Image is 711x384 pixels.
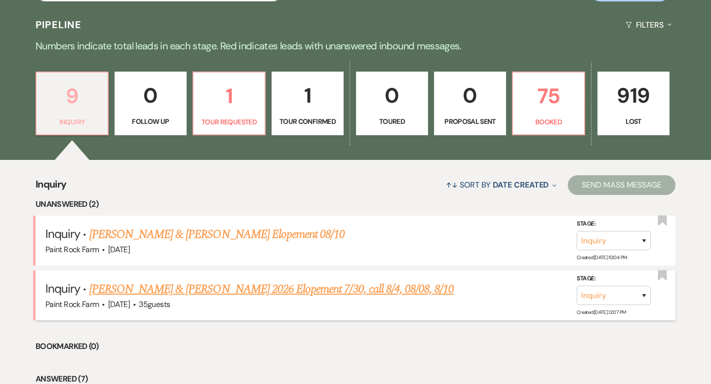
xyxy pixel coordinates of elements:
p: 0 [362,79,422,112]
button: Filters [622,12,675,38]
a: 1Tour Confirmed [272,72,344,136]
span: Inquiry [45,226,80,241]
a: 0Toured [356,72,428,136]
span: Date Created [493,180,549,190]
a: 9Inquiry [36,72,109,136]
label: Stage: [577,273,651,284]
span: ↑↓ [446,180,458,190]
p: Inquiry [42,116,102,127]
label: Stage: [577,219,651,230]
p: Proposal Sent [440,116,500,127]
p: 919 [604,79,663,112]
span: Paint Rock Farm [45,244,99,255]
a: 919Lost [597,72,670,136]
p: Booked [519,116,578,127]
a: 0Follow Up [115,72,187,136]
p: Follow Up [121,116,180,127]
a: 75Booked [512,72,585,136]
p: 75 [519,79,578,113]
p: Toured [362,116,422,127]
button: Send Mass Message [568,175,675,195]
a: 1Tour Requested [193,72,266,136]
p: Lost [604,116,663,127]
p: 0 [440,79,500,112]
h3: Pipeline [36,18,82,32]
span: Created: [DATE] 10:04 PM [577,254,627,261]
span: Inquiry [36,177,67,198]
span: Created: [DATE] 12:07 PM [577,309,626,315]
a: [PERSON_NAME] & [PERSON_NAME] 2026 Elopement 7/30, call 8/4, 08/08, 8/10 [89,280,454,298]
a: [PERSON_NAME] & [PERSON_NAME] Elopement 08/10 [89,226,345,243]
p: 0 [121,79,180,112]
button: Sort By Date Created [442,172,560,198]
a: 0Proposal Sent [434,72,506,136]
span: Inquiry [45,281,80,296]
li: Unanswered (2) [36,198,675,211]
span: Paint Rock Farm [45,299,99,309]
li: Bookmarked (0) [36,340,675,353]
span: [DATE] [108,244,130,255]
p: 1 [199,79,259,113]
span: [DATE] [108,299,130,309]
p: 9 [42,79,102,113]
p: 1 [278,79,337,112]
span: 35 guests [139,299,170,309]
p: Tour Confirmed [278,116,337,127]
p: Tour Requested [199,116,259,127]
